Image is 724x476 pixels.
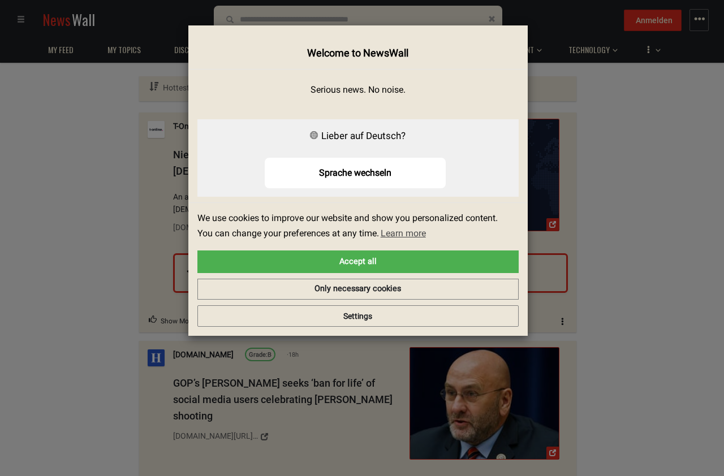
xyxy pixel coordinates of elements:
button: Sprache wechseln [265,158,446,188]
a: learn more about cookies [379,225,428,242]
a: deny cookies [197,279,519,300]
h4: Welcome to NewsWall [197,46,519,60]
div: cookieconsent [197,211,519,300]
a: allow cookies [197,250,519,273]
div: Lieber auf Deutsch? [197,128,519,144]
p: Serious news. No noise. [197,84,519,97]
button: Settings [197,305,519,327]
span: We use cookies to improve our website and show you personalized content. You can change your pref... [197,211,510,242]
